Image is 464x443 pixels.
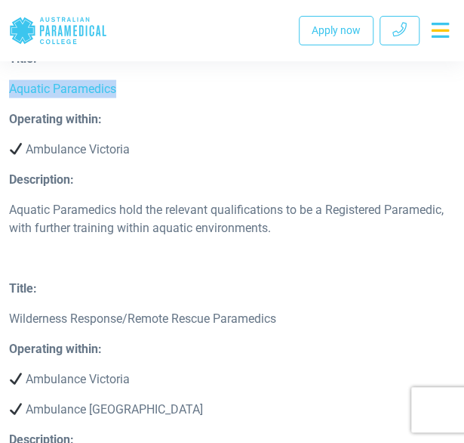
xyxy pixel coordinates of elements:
[9,201,455,237] p: Aquatic Paramedics hold the relevant qualifications to be a Registered Paramedic, with further tr...
[9,342,102,356] strong: Operating within:
[9,112,102,126] strong: Operating within:
[299,16,373,45] a: Apply now
[9,6,107,55] a: Australian Paramedical College
[10,403,22,415] img: ✔
[9,401,455,419] p: Ambulance [GEOGRAPHIC_DATA]
[9,172,74,187] strong: Description:
[9,80,455,98] p: Aquatic Paramedics
[9,141,455,159] p: Ambulance Victoria
[10,373,22,385] img: ✔
[10,143,22,155] img: ✔
[9,370,455,389] p: Ambulance Victoria
[426,17,455,44] button: Toggle navigation
[9,310,455,328] p: Wilderness Response/Remote Rescue Paramedics
[9,281,37,296] strong: Title:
